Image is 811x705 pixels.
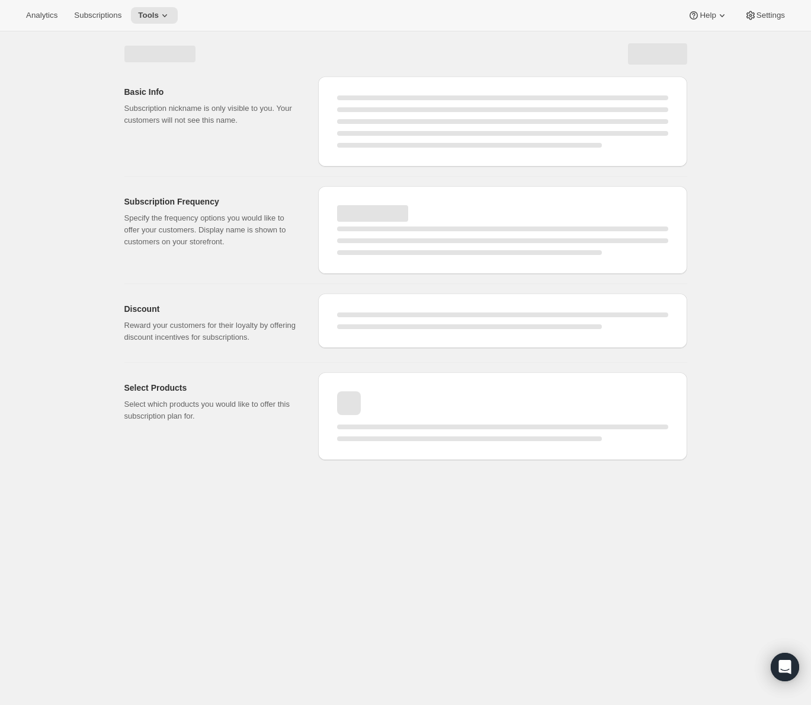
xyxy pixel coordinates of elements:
[124,86,299,98] h2: Basic Info
[138,11,159,20] span: Tools
[700,11,716,20] span: Help
[110,31,701,465] div: Page loading
[681,7,735,24] button: Help
[124,103,299,126] p: Subscription nickname is only visible to you. Your customers will not see this name.
[738,7,792,24] button: Settings
[19,7,65,24] button: Analytics
[131,7,178,24] button: Tools
[756,11,785,20] span: Settings
[124,212,299,248] p: Specify the frequency options you would like to offer your customers. Display name is shown to cu...
[124,398,299,422] p: Select which products you would like to offer this subscription plan for.
[74,11,121,20] span: Subscriptions
[124,320,299,343] p: Reward your customers for their loyalty by offering discount incentives for subscriptions.
[771,653,799,681] div: Open Intercom Messenger
[67,7,129,24] button: Subscriptions
[26,11,57,20] span: Analytics
[124,196,299,208] h2: Subscription Frequency
[124,382,299,394] h2: Select Products
[124,303,299,315] h2: Discount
